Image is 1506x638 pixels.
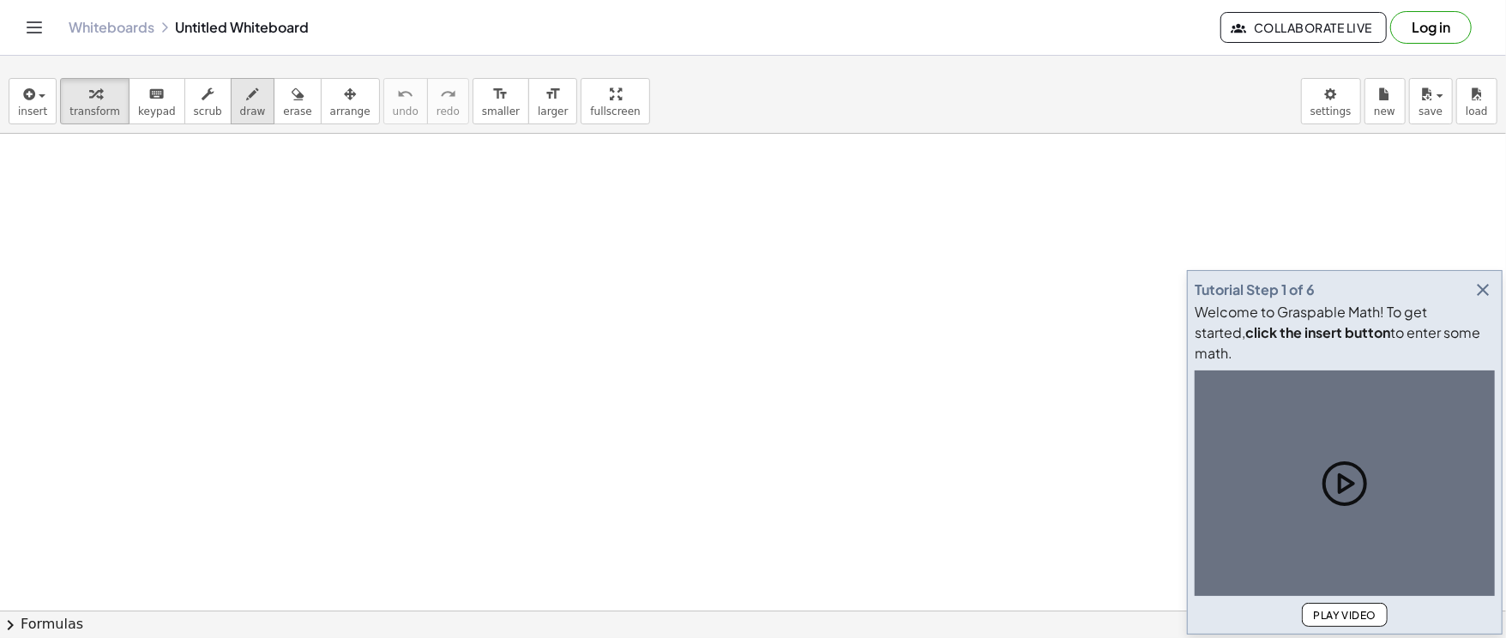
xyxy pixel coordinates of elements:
[240,105,266,117] span: draw
[545,84,561,105] i: format_size
[1409,78,1453,124] button: save
[9,78,57,124] button: insert
[427,78,469,124] button: redoredo
[1364,78,1406,124] button: new
[393,105,419,117] span: undo
[1419,105,1443,117] span: save
[283,105,311,117] span: erase
[1245,323,1390,341] b: click the insert button
[274,78,321,124] button: erase
[1302,603,1388,627] button: Play Video
[1310,105,1352,117] span: settings
[148,84,165,105] i: keyboard
[437,105,460,117] span: redo
[321,78,380,124] button: arrange
[330,105,370,117] span: arrange
[138,105,176,117] span: keypad
[1374,105,1395,117] span: new
[581,78,649,124] button: fullscreen
[1195,280,1315,300] div: Tutorial Step 1 of 6
[538,105,568,117] span: larger
[590,105,640,117] span: fullscreen
[1220,12,1387,43] button: Collaborate Live
[69,105,120,117] span: transform
[1466,105,1488,117] span: load
[440,84,456,105] i: redo
[21,14,48,41] button: Toggle navigation
[1390,11,1472,44] button: Log in
[69,19,154,36] a: Whiteboards
[194,105,222,117] span: scrub
[482,105,520,117] span: smaller
[473,78,529,124] button: format_sizesmaller
[184,78,232,124] button: scrub
[528,78,577,124] button: format_sizelarger
[492,84,509,105] i: format_size
[383,78,428,124] button: undoundo
[397,84,413,105] i: undo
[1301,78,1361,124] button: settings
[18,105,47,117] span: insert
[1313,609,1376,622] span: Play Video
[1235,20,1372,35] span: Collaborate Live
[60,78,130,124] button: transform
[1456,78,1497,124] button: load
[231,78,275,124] button: draw
[129,78,185,124] button: keyboardkeypad
[1195,302,1495,364] div: Welcome to Graspable Math! To get started, to enter some math.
